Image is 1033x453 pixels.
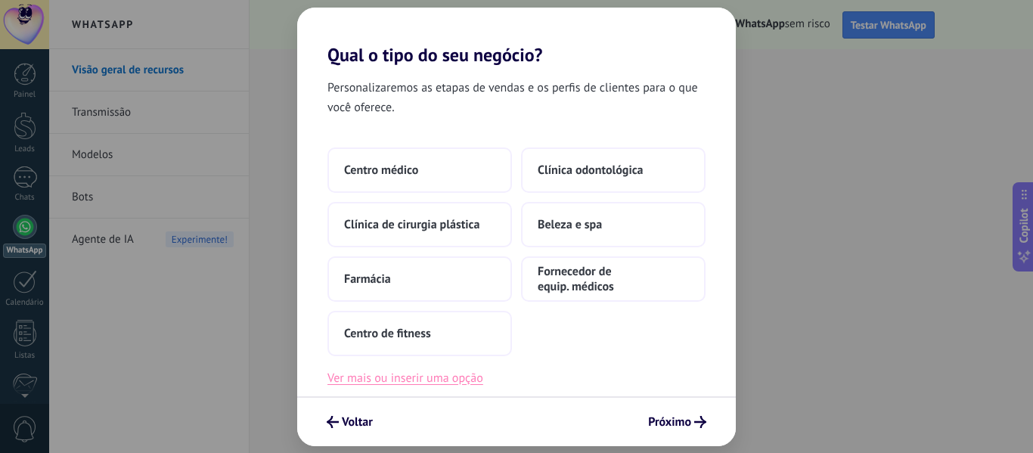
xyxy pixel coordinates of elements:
button: Clínica de cirurgia plástica [327,202,512,247]
button: Farmácia [327,256,512,302]
span: Fornecedor de equip. médicos [538,264,689,294]
button: Clínica odontológica [521,147,706,193]
button: Voltar [320,409,380,435]
span: Clínica de cirurgia plástica [344,217,479,232]
h2: Qual o tipo do seu negócio? [297,8,736,66]
button: Ver mais ou inserir uma opção [327,368,483,388]
span: Próximo [648,417,691,427]
span: Centro médico [344,163,418,178]
span: Beleza e spa [538,217,602,232]
span: Farmácia [344,271,391,287]
button: Próximo [641,409,713,435]
span: Centro de fitness [344,326,431,341]
button: Centro médico [327,147,512,193]
button: Centro de fitness [327,311,512,356]
span: Clínica odontológica [538,163,644,178]
button: Fornecedor de equip. médicos [521,256,706,302]
button: Beleza e spa [521,202,706,247]
span: Personalizaremos as etapas de vendas e os perfis de clientes para o que você oferece. [327,78,706,117]
span: Voltar [342,417,373,427]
